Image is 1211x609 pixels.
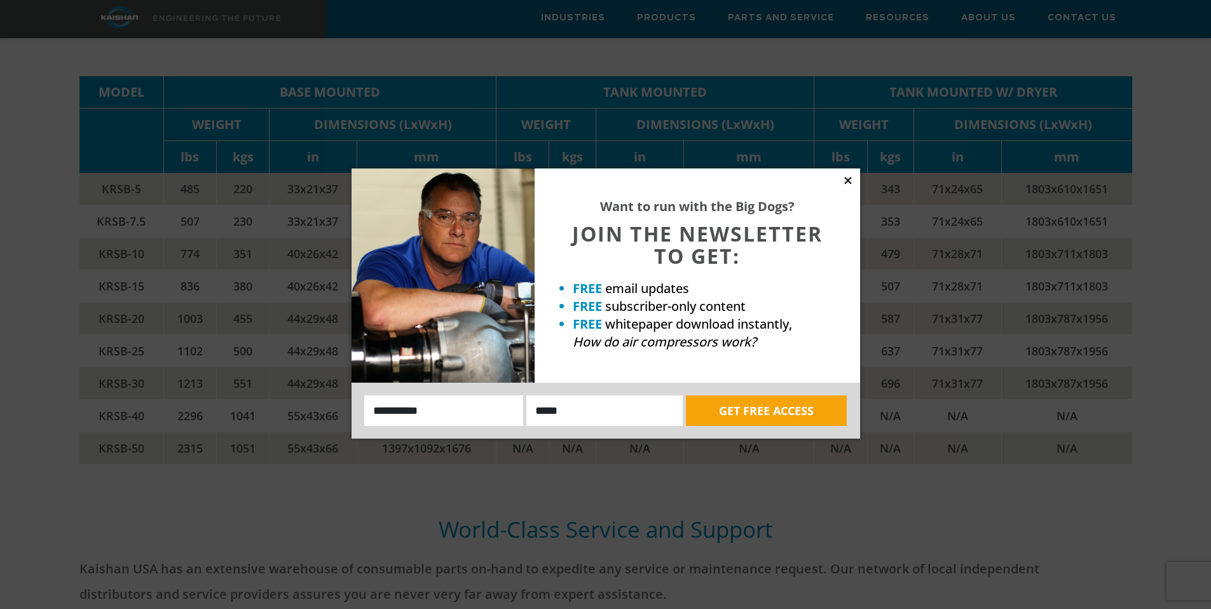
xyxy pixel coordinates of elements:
[573,280,602,297] strong: FREE
[526,395,683,426] input: Email
[364,395,524,426] input: Name:
[573,315,602,332] strong: FREE
[605,315,792,332] span: whitepaper download instantly,
[686,395,847,426] button: GET FREE ACCESS
[573,333,756,350] em: How do air compressors work?
[573,298,602,315] strong: FREE
[605,280,689,297] span: email updates
[572,220,823,270] span: JOIN THE NEWSLETTER TO GET:
[842,175,854,186] button: Close
[600,198,795,215] strong: Want to run with the Big Dogs?
[605,298,746,315] span: subscriber-only content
